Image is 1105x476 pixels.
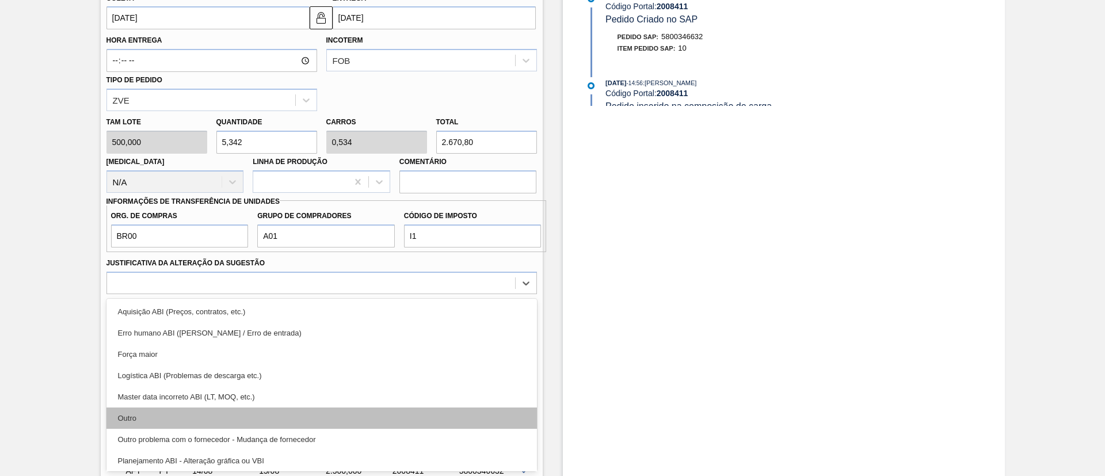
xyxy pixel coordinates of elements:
[106,297,537,314] label: Observações
[106,114,207,131] label: Tam lote
[333,56,350,66] div: FOB
[310,6,333,29] button: unlocked
[106,386,537,408] div: Master data incorreto ABI (LT, MOQ, etc.)
[106,6,310,29] input: dd/mm/yyyy
[657,2,688,11] strong: 2008411
[106,450,537,471] div: Planejamento ABI - Alteração gráfica ou VBI
[404,208,542,224] label: Código de Imposto
[106,158,165,166] label: [MEDICAL_DATA]
[111,208,249,224] label: Org. de Compras
[605,89,879,98] div: Código Portal:
[618,33,659,40] span: Pedido SAP:
[253,158,327,166] label: Linha de Produção
[436,118,459,126] label: Total
[113,95,129,105] div: ZVE
[326,118,356,126] label: Carros
[678,44,686,52] span: 10
[106,344,537,365] div: Força maior
[106,259,265,267] label: Justificativa da Alteração da Sugestão
[661,32,703,41] span: 5800346632
[605,79,626,86] span: [DATE]
[333,6,536,29] input: dd/mm/yyyy
[106,408,537,429] div: Outro
[106,429,537,450] div: Outro problema com o fornecedor - Mudança de fornecedor
[605,101,772,111] span: Pedido inserido na composição de carga
[643,79,697,86] span: : [PERSON_NAME]
[216,118,262,126] label: Quantidade
[399,154,537,170] label: Comentário
[605,14,698,24] span: Pedido Criado no SAP
[657,89,688,98] strong: 2008411
[106,197,280,205] label: Informações de Transferência de Unidades
[618,45,676,52] span: Item pedido SAP:
[326,36,363,44] label: Incoterm
[257,208,395,224] label: Grupo de Compradores
[314,11,328,25] img: unlocked
[588,82,595,89] img: atual
[605,2,879,11] div: Código Portal:
[627,80,643,86] span: - 14:56
[106,301,537,322] div: Aquisição ABI (Preços, contratos, etc.)
[106,365,537,386] div: Logística ABI (Problemas de descarga etc.)
[106,322,537,344] div: Erro humano ABI ([PERSON_NAME] / Erro de entrada)
[106,76,162,84] label: Tipo de pedido
[106,32,317,49] label: Hora Entrega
